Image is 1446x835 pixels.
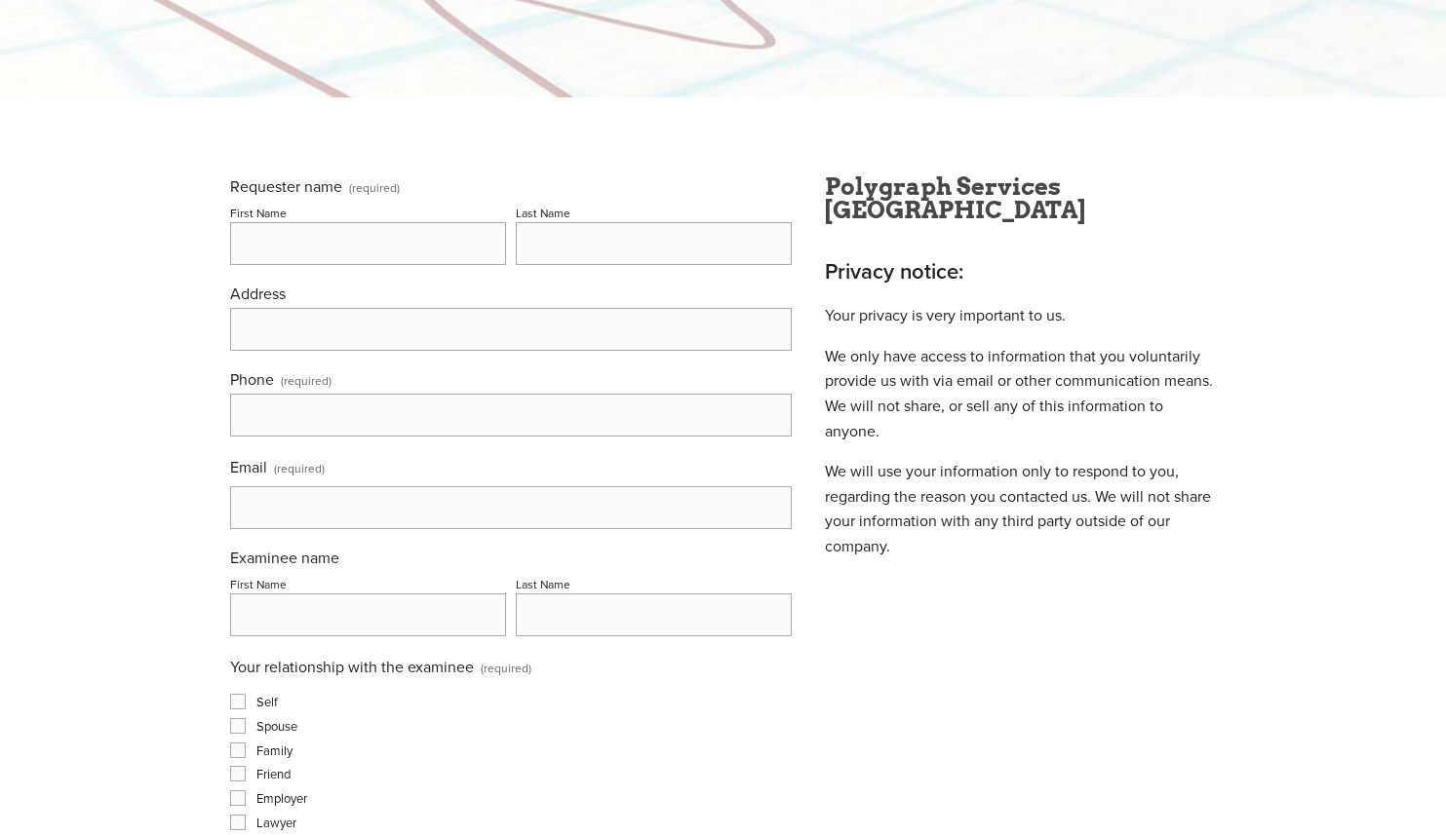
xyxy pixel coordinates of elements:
span: Phone [230,368,274,390]
input: Family [230,742,246,758]
div: Last Name [516,576,570,592]
input: Self [230,694,246,709]
div: First Name [230,205,287,221]
div: First Name [230,576,287,592]
span: (required) [481,654,531,682]
span: Friend [256,765,291,782]
input: Employer [230,790,246,806]
span: Email [230,456,267,477]
input: Spouse [230,718,246,734]
p: We will use your information only to respond to you, regarding the reason you contacted us. We wi... [825,459,1217,558]
span: Lawyer [256,814,296,831]
span: Address [230,283,286,304]
span: Employer [256,789,307,807]
p: Your privacy is very important to us. [825,303,1217,328]
input: Friend [230,766,246,781]
span: Examinee name [230,547,339,568]
span: Family [256,741,293,759]
span: Self [256,693,278,710]
span: (required) [281,375,332,387]
input: Lawyer [230,815,246,830]
span: (required) [274,454,325,482]
h3: Privacy notice: [825,255,1217,287]
p: We only have access to information that you voluntarily provide us with via email or other commun... [825,344,1217,443]
span: Your relationship with the examinee [230,656,474,677]
span: Spouse [256,717,297,735]
span: (required) [349,182,400,194]
div: Last Name [516,205,570,221]
strong: Polygraph Services [GEOGRAPHIC_DATA] [825,172,1085,224]
span: Requester name [230,175,342,197]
